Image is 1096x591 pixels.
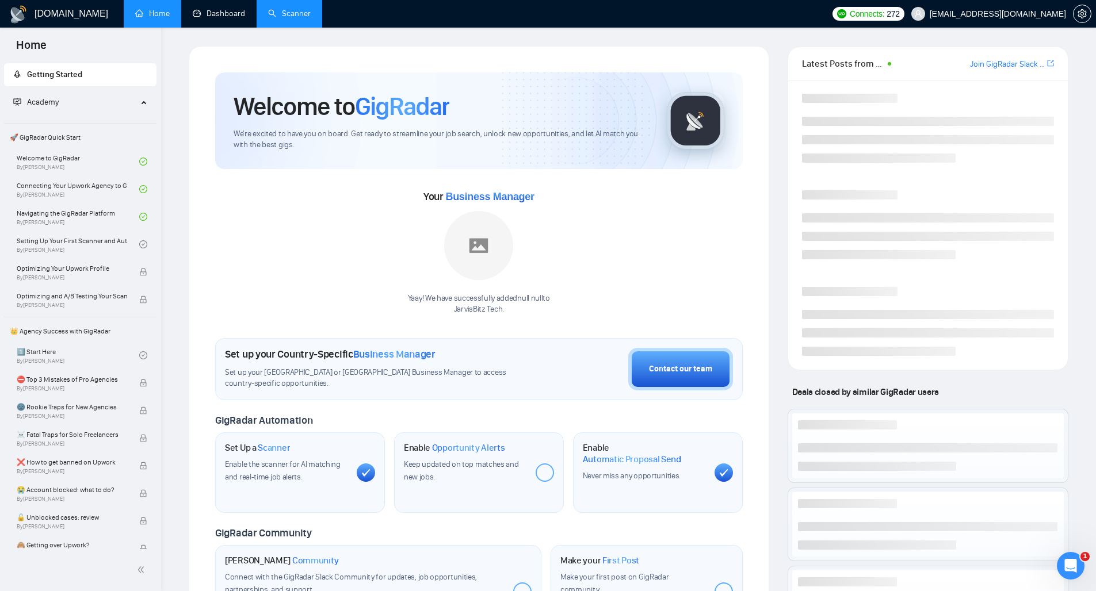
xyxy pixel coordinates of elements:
[225,367,530,389] span: Set up your [GEOGRAPHIC_DATA] or [GEOGRAPHIC_DATA] Business Manager to access country-specific op...
[139,268,147,276] span: lock
[17,232,139,257] a: Setting Up Your First Scanner and Auto-BidderBy[PERSON_NAME]
[583,471,681,481] span: Never miss any opportunities.
[17,456,127,468] span: ❌ How to get banned on Upwork
[408,293,550,315] div: Yaay! We have successfully added null null to
[17,385,127,392] span: By [PERSON_NAME]
[432,442,505,454] span: Opportunity Alerts
[444,211,513,280] img: placeholder.png
[353,348,436,360] span: Business Manager
[17,496,127,502] span: By [PERSON_NAME]
[970,58,1045,71] a: Join GigRadar Slack Community
[802,56,884,71] span: Latest Posts from the GigRadar Community
[139,489,147,497] span: lock
[17,374,127,385] span: ⛔ Top 3 Mistakes of Pro Agencies
[583,442,705,465] h1: Enable
[837,9,846,18] img: upwork-logo.png
[404,459,519,482] span: Keep updated on top matches and new jobs.
[914,10,922,18] span: user
[17,523,127,530] span: By [PERSON_NAME]
[27,70,82,79] span: Getting Started
[5,320,155,343] span: 👑 Agency Success with GigRadar
[788,382,944,402] span: Deals closed by similar GigRadar users
[445,191,534,202] span: Business Manager
[139,213,147,221] span: check-circle
[13,97,59,107] span: Academy
[17,263,127,274] span: Optimizing Your Upwork Profile
[137,564,148,575] span: double-left
[17,429,127,440] span: ☠️ Fatal Traps for Solo Freelancers
[9,5,28,24] img: logo
[1057,552,1084,580] iframe: Intercom live chat
[602,555,639,566] span: First Post
[234,129,648,151] span: We're excited to have you on board. Get ready to streamline your job search, unlock new opportuni...
[27,97,59,107] span: Academy
[258,442,290,454] span: Scanner
[423,190,534,203] span: Your
[17,176,139,202] a: Connecting Your Upwork Agency to GigRadarBy[PERSON_NAME]
[1073,5,1091,23] button: setting
[583,454,681,465] span: Automatic Proposal Send
[139,517,147,525] span: lock
[139,240,147,248] span: check-circle
[7,37,56,61] span: Home
[268,9,311,18] a: searchScanner
[4,63,156,86] li: Getting Started
[139,544,147,552] span: lock
[17,539,127,551] span: 🙈 Getting over Upwork?
[139,295,147,304] span: lock
[234,91,449,122] h1: Welcome to
[5,126,155,149] span: 🚀 GigRadar Quick Start
[139,158,147,166] span: check-circle
[1080,552,1090,561] span: 1
[225,442,290,454] h1: Set Up a
[1047,59,1054,68] span: export
[139,185,147,193] span: check-circle
[667,92,724,149] img: gigradar-logo.png
[560,555,639,566] h1: Make your
[887,7,899,20] span: 272
[139,462,147,470] span: lock
[17,484,127,496] span: 😭 Account blocked: what to do?
[17,149,139,174] a: Welcome to GigRadarBy[PERSON_NAME]
[649,363,712,375] div: Contact our team
[17,290,127,302] span: Optimizing and A/B Testing Your Scanner for Better Results
[17,343,139,368] a: 1️⃣ Start HereBy[PERSON_NAME]
[355,91,449,122] span: GigRadar
[215,414,312,427] span: GigRadar Automation
[1047,58,1054,69] a: export
[17,401,127,413] span: 🌚 Rookie Traps for New Agencies
[13,98,21,106] span: fund-projection-screen
[17,302,127,309] span: By [PERSON_NAME]
[225,459,341,482] span: Enable the scanner for AI matching and real-time job alerts.
[1073,9,1091,18] a: setting
[404,442,505,454] h1: Enable
[17,413,127,420] span: By [PERSON_NAME]
[135,9,170,18] a: homeHome
[215,527,312,539] span: GigRadar Community
[225,555,339,566] h1: [PERSON_NAME]
[225,348,436,360] h1: Set up your Country-Specific
[17,512,127,523] span: 🔓 Unblocked cases: review
[13,70,21,78] span: rocket
[408,304,550,315] p: JarvisBitz Tech .
[17,440,127,447] span: By [PERSON_NAME]
[850,7,884,20] span: Connects:
[292,555,339,566] span: Community
[139,379,147,387] span: lock
[17,274,127,281] span: By [PERSON_NAME]
[17,468,127,475] span: By [PERSON_NAME]
[17,204,139,229] a: Navigating the GigRadar PlatformBy[PERSON_NAME]
[628,348,733,390] button: Contact our team
[139,434,147,442] span: lock
[139,351,147,359] span: check-circle
[193,9,245,18] a: dashboardDashboard
[139,406,147,415] span: lock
